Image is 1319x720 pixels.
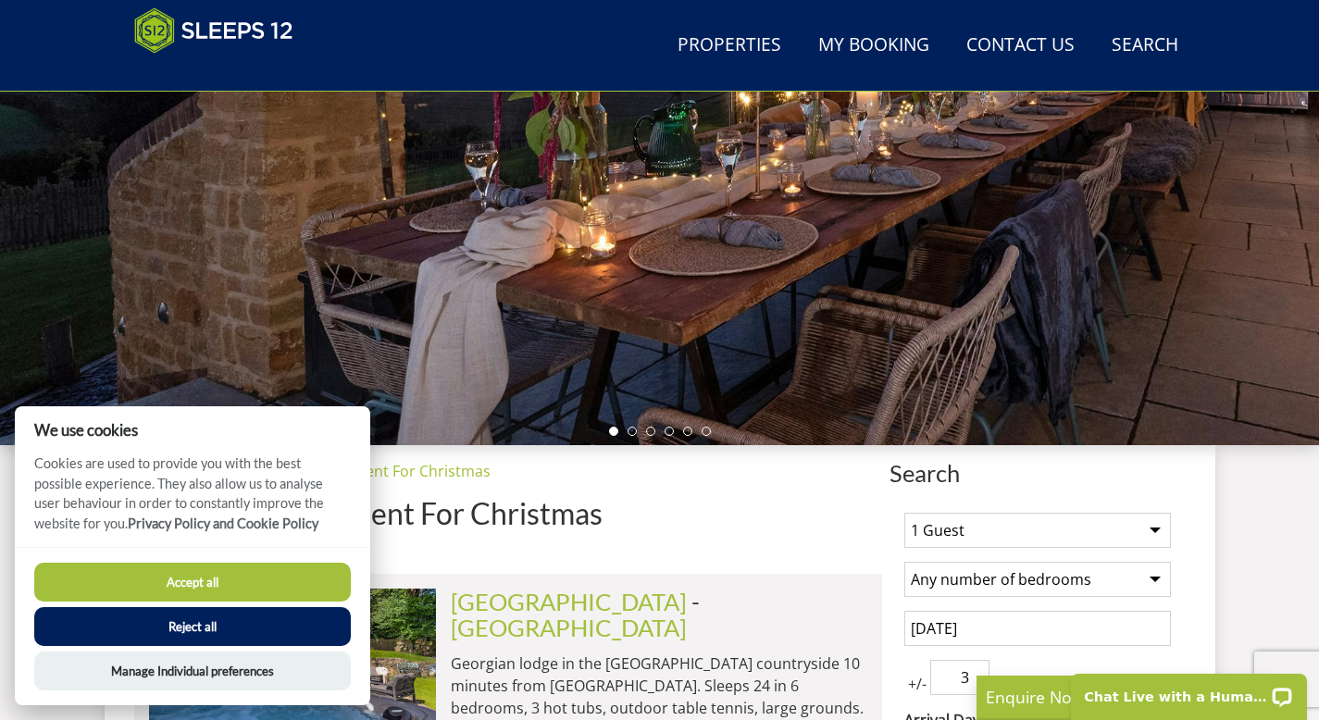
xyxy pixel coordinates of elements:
span: - [451,588,700,641]
iframe: LiveChat chat widget [1059,662,1319,720]
a: Search [1104,25,1186,67]
h1: Large Houses To Rent For Christmas [134,497,882,529]
a: Contact Us [959,25,1082,67]
button: Manage Individual preferences [34,652,351,690]
span: Search [890,460,1186,486]
a: My Booking [811,25,937,67]
iframe: Customer reviews powered by Trustpilot [125,65,319,81]
input: Arrival Date [904,611,1171,646]
a: Properties [670,25,789,67]
button: Reject all [34,607,351,646]
p: Enquire Now [986,685,1263,709]
span: days [989,673,1029,695]
a: Privacy Policy and Cookie Policy [128,515,318,531]
a: [GEOGRAPHIC_DATA] [451,588,687,615]
p: Cookies are used to provide you with the best possible experience. They also allow us to analyse ... [15,453,370,547]
img: Sleeps 12 [134,7,293,54]
a: [GEOGRAPHIC_DATA] [451,614,687,641]
button: Accept all [34,563,351,602]
h2: We use cookies [15,421,370,439]
span: +/- [904,673,930,695]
